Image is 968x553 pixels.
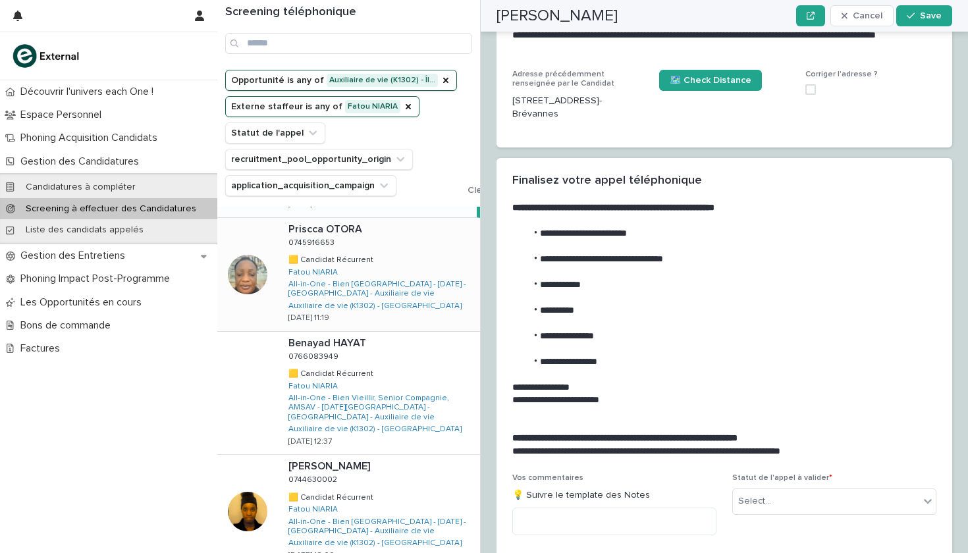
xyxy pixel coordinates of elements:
[288,268,338,277] a: Fatou NIARIA
[288,505,338,514] a: Fatou NIARIA
[920,11,942,20] span: Save
[457,186,530,195] button: Clear all filters
[15,342,70,355] p: Factures
[288,394,475,422] a: All-in-One - Bien Vieillir, Senior Compagnie, AMSAV - [DATE][GEOGRAPHIC_DATA] - [GEOGRAPHIC_DATA]...
[15,296,152,309] p: Les Opportunités en cours
[512,174,702,188] h2: Finalisez votre appel téléphonique
[853,11,882,20] span: Cancel
[497,7,618,26] h2: [PERSON_NAME]
[288,313,329,323] p: [DATE] 11:19
[225,175,396,196] button: application_acquisition_campaign
[659,70,762,91] a: 🗺️ Check Distance
[288,517,475,537] a: All-in-One - Bien [GEOGRAPHIC_DATA] - [DATE] - [GEOGRAPHIC_DATA] - Auxiliaire de vie
[15,273,180,285] p: Phoning Impact Post-Programme
[288,280,475,299] a: All-in-One - Bien [GEOGRAPHIC_DATA] - [DATE] - [GEOGRAPHIC_DATA] - Auxiliaire de vie
[288,236,337,248] p: 0745916653
[512,474,583,482] span: Vos commentaires
[468,186,530,195] span: Clear all filters
[670,76,751,85] span: 🗺️ Check Distance
[738,494,771,508] div: Select...
[288,473,340,485] p: 0744630002
[225,33,472,54] input: Search
[288,221,365,236] p: Priscca OTORA
[288,382,338,391] a: Fatou NIARIA
[288,437,332,446] p: [DATE] 12:37
[288,334,369,350] p: Benayad HAYAT
[225,122,325,144] button: Statut de l'appel
[15,250,136,262] p: Gestion des Entretiens
[512,488,716,502] p: 💡 Suivre le template des Notes
[225,5,472,20] h1: Screening téléphonique
[896,5,952,26] button: Save
[805,70,878,78] span: Corriger l'adresse ?
[15,155,149,168] p: Gestion des Candidatures
[15,132,168,144] p: Phoning Acquisition Candidats
[225,149,413,170] button: recruitment_pool_opportunity_origin
[512,70,614,88] span: Adresse précédemment renseignée par le Candidat
[288,367,376,379] p: 🟨 Candidat Récurrent
[15,182,146,193] p: Candidatures à compléter
[11,43,83,69] img: bc51vvfgR2QLHU84CWIQ
[15,319,121,332] p: Bons de commande
[217,332,480,455] a: Benayad HAYATBenayad HAYAT 07660839490766083949 🟨 Candidat Récurrent🟨 Candidat Récurrent Fatou NI...
[288,490,376,502] p: 🟨 Candidat Récurrent
[288,539,462,548] a: Auxiliaire de vie (K1302) - [GEOGRAPHIC_DATA]
[732,474,832,482] span: Statut de l'appel à valider
[15,109,112,121] p: Espace Personnel
[288,253,376,265] p: 🟨 Candidat Récurrent
[288,302,462,311] a: Auxiliaire de vie (K1302) - [GEOGRAPHIC_DATA]
[830,5,894,26] button: Cancel
[15,86,164,98] p: Découvrir l'univers each One !
[15,224,154,236] p: Liste des candidats appelés
[288,350,341,361] p: 0766083949
[288,425,462,434] a: Auxiliaire de vie (K1302) - [GEOGRAPHIC_DATA]
[225,96,419,117] button: Externe staffeur
[15,203,207,215] p: Screening à effectuer des Candidatures
[512,94,643,122] p: [STREET_ADDRESS]-Brévannes
[225,70,457,91] button: Opportunité
[288,458,373,473] p: [PERSON_NAME]
[217,218,480,332] a: Priscca OTORAPriscca OTORA 07459166530745916653 🟨 Candidat Récurrent🟨 Candidat Récurrent Fatou NI...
